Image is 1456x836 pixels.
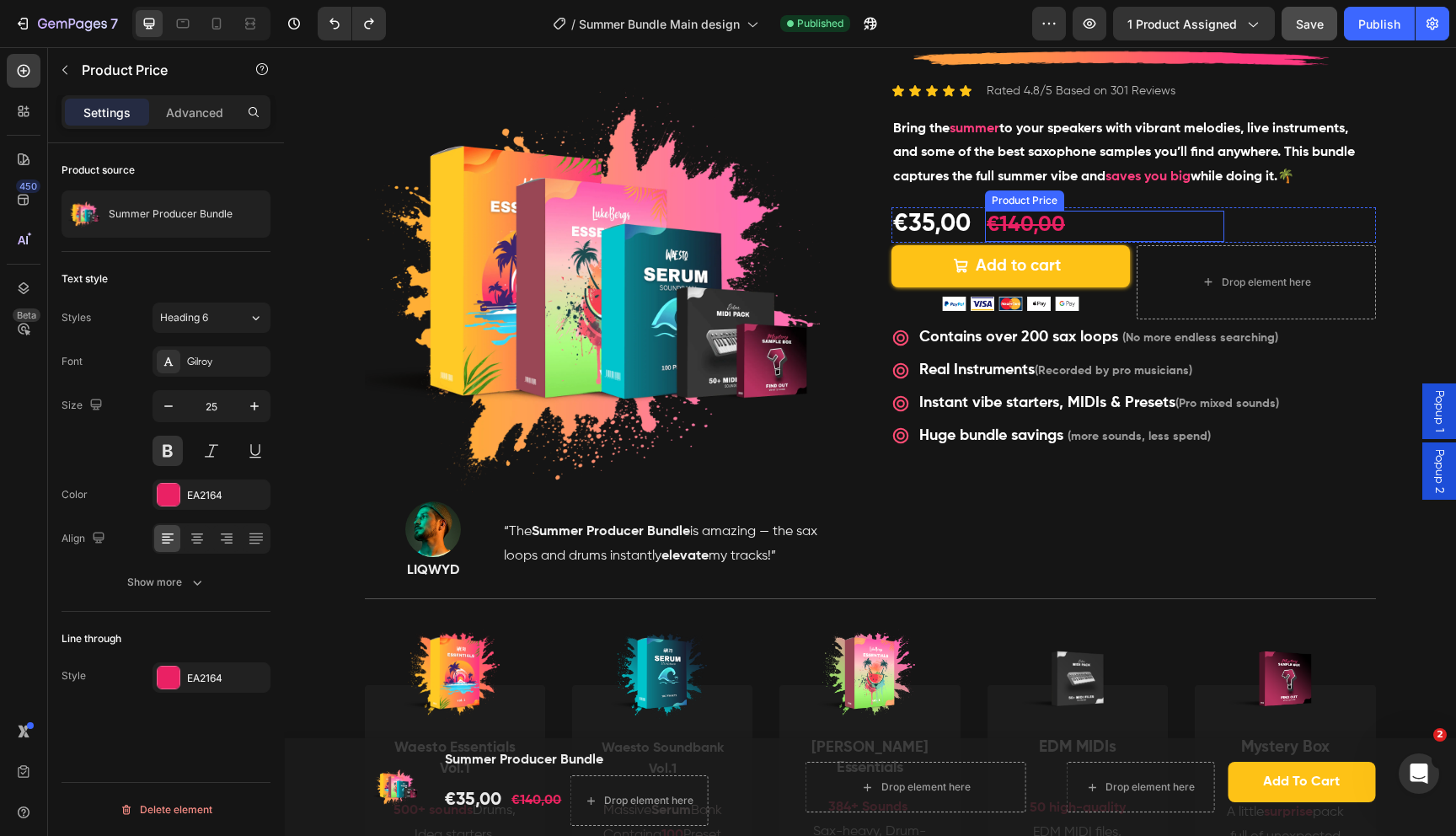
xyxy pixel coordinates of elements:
button: Save [1282,7,1337,40]
span: 2 [1433,728,1447,742]
strong: Huge bundle savings [635,381,779,396]
div: Text style [62,271,108,287]
span: Heading 6 [160,310,208,325]
strong: Contains over 200 sax loops [635,282,834,297]
img: Alt Image [522,571,649,682]
span: Summer Bundle Main design [579,15,740,33]
p: LIQWYD [96,512,204,536]
strong: elevate [377,502,425,516]
div: €140,00 [701,163,940,195]
img: Alt Image [315,571,442,682]
span: , MIDIs & Presets [635,348,891,363]
div: Drop element here [320,747,409,760]
span: Rated 4.8/5 Based on 301 Reviews [703,38,891,50]
span: while doing it.🌴 [907,123,1010,137]
img: product feature img [68,197,102,231]
button: Delete element [62,796,270,823]
div: Show more [127,574,206,591]
div: €35,00 [159,740,219,766]
img: Alt Image [121,454,177,510]
div: €35,00 [608,160,847,196]
img: Alt Image [608,249,847,264]
img: Alt Image [938,579,1064,684]
div: Add to Cart [979,725,1056,745]
div: Styles [62,310,91,325]
span: Published [797,16,843,31]
div: Drop element here [597,733,687,747]
span: Popup 1 [1147,343,1164,385]
div: Add to cart [692,205,777,233]
div: EA2164 [187,671,266,686]
p: 7 [110,13,118,34]
div: Style [62,668,86,683]
div: Gilroy [187,355,266,370]
div: Delete element [120,800,212,820]
strong: Instant vibe starters [635,348,775,363]
span: (Recorded by pro musicians) [751,318,908,330]
iframe: Design area [284,47,1456,836]
p: Advanced [166,104,223,121]
span: Save [1296,17,1324,31]
button: 1 product assigned [1113,7,1275,40]
span: (No more endless searching) [838,285,994,297]
div: €140,00 [226,742,279,765]
span: (more sounds, less spend) [784,383,927,395]
div: Color [62,487,88,502]
div: Beta [13,308,40,322]
div: Font [62,354,83,369]
img: Alt Image [108,571,234,682]
div: Size [62,394,106,417]
span: Bring the [609,75,666,88]
strong: Summer Producer Bundle [248,478,406,491]
h1: Summer Producer Bundle [159,701,487,725]
span: saves you big [822,123,907,137]
div: EA2164 [187,488,266,503]
span: 1 product assigned [1127,15,1237,33]
span: “The is amazing — the sax loops and drums instantly my tracks!” [220,478,533,516]
button: Add to cart [608,198,847,240]
button: 7 [7,7,126,40]
button: Publish [1344,7,1415,40]
div: Drop element here [938,228,1027,242]
div: Undo/Redo [318,7,386,40]
p: Settings [83,104,131,121]
div: 450 [16,180,40,193]
div: Drop element here [822,733,911,747]
div: Product Price [704,146,777,161]
span: / [571,15,575,33]
div: Line through [62,631,121,646]
img: Alt Image [731,579,857,684]
button: Add to Cart [944,715,1091,755]
a: Image Title [315,571,442,682]
span: (Pro mixed sounds) [891,351,995,362]
p: Summer Producer Bundle [109,208,233,220]
div: Align [62,528,109,550]
span: Real Instruments [635,315,751,330]
span: summer [666,75,715,88]
div: Product source [62,163,135,178]
button: Show more [62,567,270,598]
span: Popup 2 [1147,402,1164,446]
p: Product Price [82,60,225,80]
iframe: Intercom live chat [1399,753,1439,794]
button: Heading 6 [153,303,270,333]
div: Publish [1358,15,1400,33]
span: to your speakers with vibrant melodies, live instruments, and some of the best saxophone samples ... [609,75,1071,137]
